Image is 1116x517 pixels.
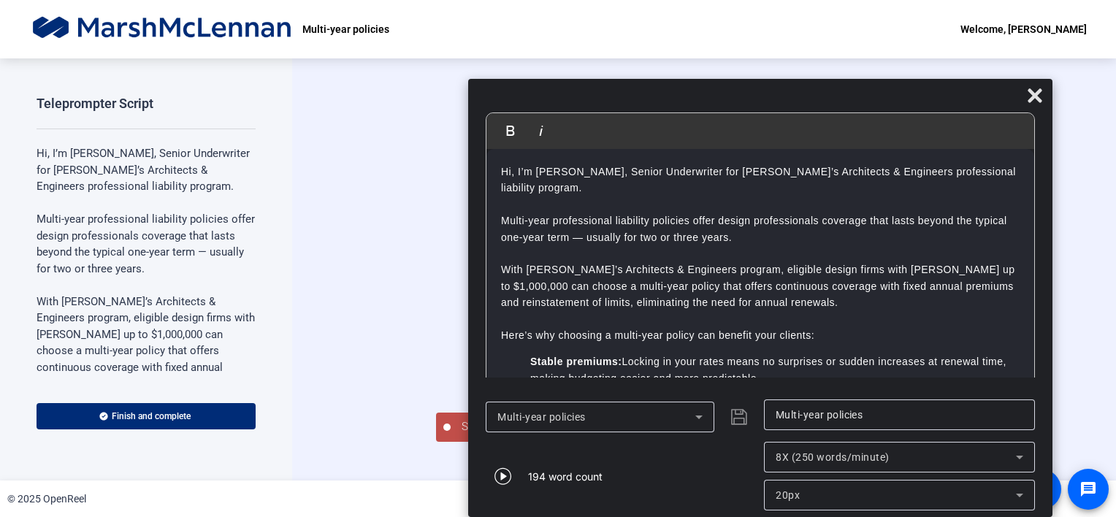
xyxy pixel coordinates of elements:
[1079,480,1097,498] mat-icon: message
[37,294,256,425] p: With [PERSON_NAME]’s Architects & Engineers program, eligible design firms with [PERSON_NAME] up ...
[497,411,586,423] span: Multi-year policies
[112,410,191,422] span: Finish and complete
[776,406,1023,424] input: Title
[776,451,890,463] span: 8X (250 words/minute)
[530,353,1020,402] li: Locking in your rates means no surprises or sudden increases at renewal time, making budgeting ea...
[530,356,622,367] strong: Stable premiums:
[501,212,1020,261] p: Multi-year professional liability policies offer design professionals coverage that lasts beyond ...
[960,20,1087,38] div: Welcome, [PERSON_NAME]
[29,15,295,44] img: OpenReel logo
[527,116,555,145] button: Italic (Ctrl+I)
[451,418,547,435] span: Start Recording
[501,261,1020,327] p: With [PERSON_NAME]’s Architects & Engineers program, eligible design firms with [PERSON_NAME] up ...
[497,116,524,145] button: Bold (Ctrl+B)
[37,211,256,294] p: Multi-year professional liability policies offer design professionals coverage that lasts beyond ...
[501,327,1020,343] p: Here’s why choosing a multi-year policy can benefit your clients:
[776,489,800,501] span: 20px
[302,20,389,38] p: Multi-year policies
[37,145,256,211] p: Hi, I’m [PERSON_NAME], Senior Underwriter for [PERSON_NAME]’s Architects & Engineers professional...
[37,95,153,112] div: Teleprompter Script
[501,164,1020,212] p: Hi, I’m [PERSON_NAME], Senior Underwriter for [PERSON_NAME]’s Architects & Engineers professional...
[528,469,603,484] div: 194 word count
[7,491,86,507] div: © 2025 OpenReel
